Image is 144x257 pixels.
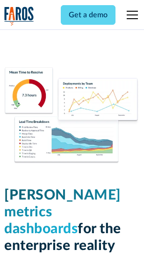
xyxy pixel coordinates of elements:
[4,67,140,164] img: Dora Metrics Dashboard
[4,187,140,254] h1: for the enterprise reality
[121,4,140,26] div: menu
[4,7,34,26] a: home
[4,188,121,236] span: [PERSON_NAME] metrics dashboards
[61,5,115,25] a: Get a demo
[4,7,34,26] img: Logo of the analytics and reporting company Faros.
